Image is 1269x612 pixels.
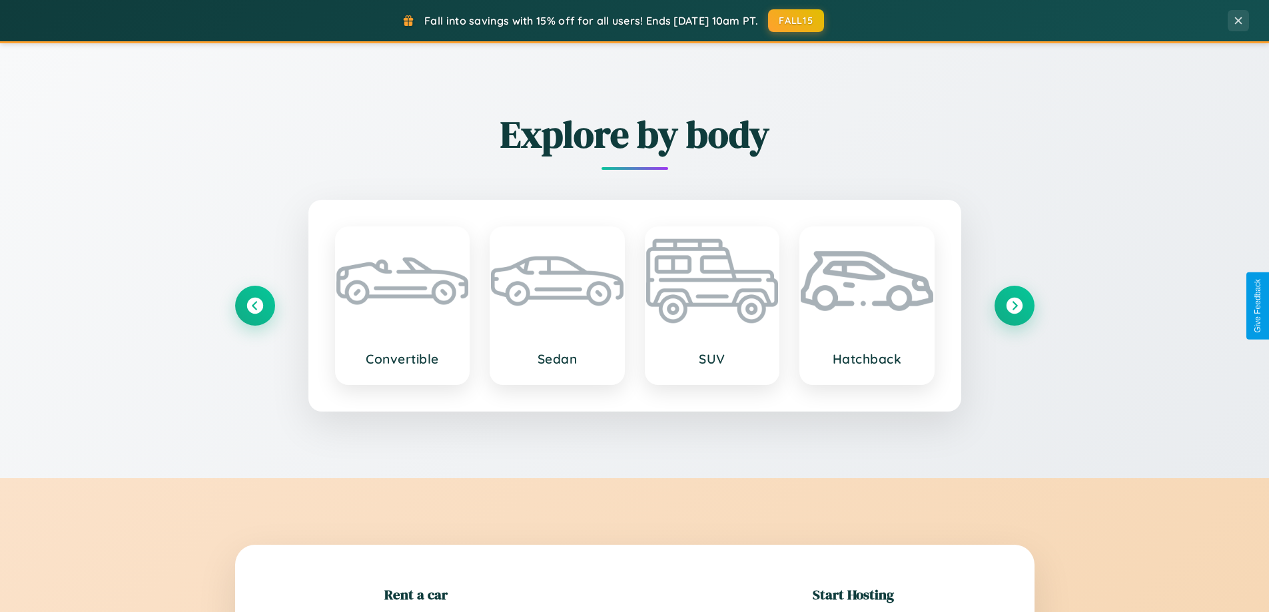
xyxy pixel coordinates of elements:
[350,351,456,367] h3: Convertible
[659,351,765,367] h3: SUV
[424,14,758,27] span: Fall into savings with 15% off for all users! Ends [DATE] 10am PT.
[235,109,1035,160] h2: Explore by body
[814,351,920,367] h3: Hatchback
[1253,279,1262,333] div: Give Feedback
[384,585,448,604] h2: Rent a car
[504,351,610,367] h3: Sedan
[768,9,824,32] button: FALL15
[813,585,894,604] h2: Start Hosting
